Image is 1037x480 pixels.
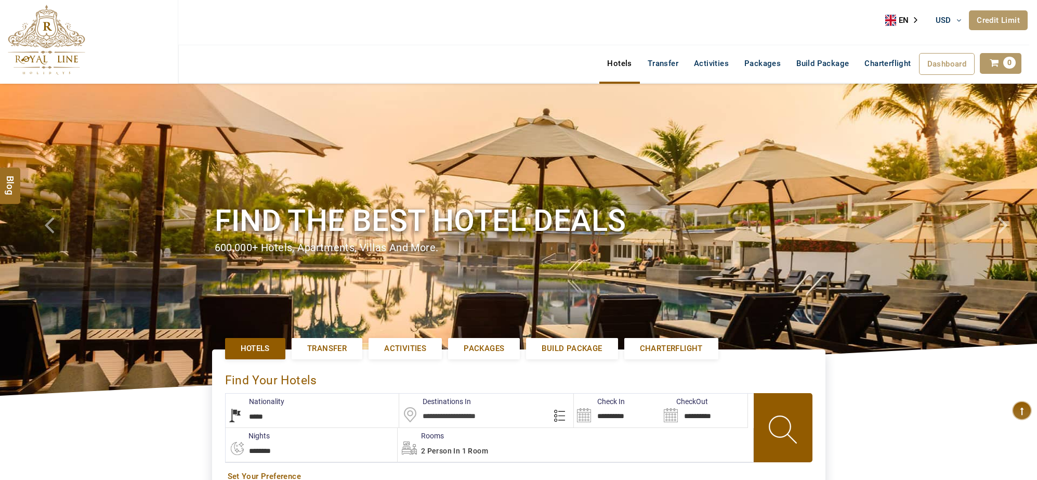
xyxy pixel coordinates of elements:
[399,396,471,407] label: Destinations In
[241,343,270,354] span: Hotels
[369,338,442,359] a: Activities
[936,16,951,25] span: USD
[1003,57,1016,69] span: 0
[885,12,925,28] div: Language
[421,447,488,455] span: 2 Person in 1 Room
[857,53,918,74] a: Charterflight
[737,53,789,74] a: Packages
[448,338,520,359] a: Packages
[980,53,1021,74] a: 0
[464,343,504,354] span: Packages
[574,394,661,427] input: Search
[215,201,823,240] h1: Find the best hotel deals
[226,396,284,407] label: Nationality
[640,53,686,74] a: Transfer
[292,338,362,359] a: Transfer
[927,59,967,69] span: Dashboard
[574,396,625,407] label: Check In
[969,10,1028,30] a: Credit Limit
[885,12,925,28] a: EN
[398,431,444,441] label: Rooms
[661,396,708,407] label: CheckOut
[8,5,85,75] img: The Royal Line Holidays
[542,343,602,354] span: Build Package
[599,53,639,74] a: Hotels
[215,240,823,255] div: 600,000+ hotels, apartments, villas and more.
[661,394,747,427] input: Search
[307,343,347,354] span: Transfer
[789,53,857,74] a: Build Package
[384,343,426,354] span: Activities
[686,53,737,74] a: Activities
[624,338,718,359] a: Charterflight
[526,338,618,359] a: Build Package
[225,362,812,393] div: Find Your Hotels
[225,338,285,359] a: Hotels
[4,176,17,185] span: Blog
[885,12,925,28] aside: Language selected: English
[864,59,911,68] span: Charterflight
[640,343,703,354] span: Charterflight
[225,431,270,441] label: nights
